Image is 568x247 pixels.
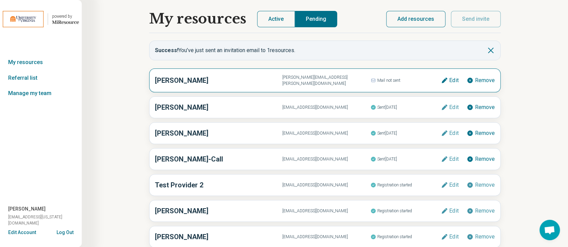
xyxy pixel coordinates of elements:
span: Mail not sent [370,76,441,85]
h3: [PERSON_NAME] [155,232,282,242]
span: Remove [475,234,495,240]
span: [PERSON_NAME][EMAIL_ADDRESS][PERSON_NAME][DOMAIN_NAME] [282,74,370,87]
button: Remove [467,104,495,111]
span: Edit [449,105,458,110]
span: Edit [449,156,458,162]
span: [EMAIL_ADDRESS][DOMAIN_NAME] [282,156,370,162]
button: Edit [441,207,458,214]
div: Open chat [539,220,560,240]
button: Remove [467,130,495,137]
img: University of Virginia [3,11,44,27]
h3: [PERSON_NAME] [155,75,282,86]
button: Remove [467,182,495,188]
button: Edit [441,233,458,240]
span: Remove [475,182,495,188]
h3: [PERSON_NAME] [155,102,282,112]
button: Edit [441,130,458,137]
h3: [PERSON_NAME]-Call [155,154,282,164]
span: Registration started [370,232,441,241]
span: Sent [DATE] [370,129,441,138]
a: University of Virginiapowered by [3,11,79,27]
h3: [PERSON_NAME] [155,128,282,138]
span: [EMAIL_ADDRESS][US_STATE][DOMAIN_NAME] [8,214,82,226]
span: Edit [449,182,458,188]
button: Log Out [57,229,74,234]
span: Remove [475,156,495,162]
span: Remove [475,78,495,83]
span: [EMAIL_ADDRESS][DOMAIN_NAME] [282,104,370,110]
button: Edit [441,182,458,188]
span: Registration started [370,181,441,189]
button: Active [257,11,295,27]
span: Remove [475,130,495,136]
button: Remove [467,156,495,163]
h3: Test Provider 2 [155,180,282,190]
span: Edit [449,78,458,83]
button: Edit [441,77,458,84]
button: Remove [467,233,495,240]
span: Remove [475,105,495,110]
h3: [PERSON_NAME] [155,206,282,216]
button: Pending [295,11,337,27]
button: Edit [441,156,458,163]
h1: My resources [149,11,246,27]
div: powered by [52,13,79,19]
button: Remove [467,207,495,214]
span: [EMAIL_ADDRESS][DOMAIN_NAME] [282,182,370,188]
span: Edit [449,208,458,214]
span: Sent [DATE] [370,103,441,112]
span: Edit [449,130,458,136]
p: You’ve just sent an invitation email to 1 resources. [155,46,295,55]
span: [EMAIL_ADDRESS][DOMAIN_NAME] [282,130,370,136]
span: Sent [DATE] [370,155,441,164]
button: Remove [467,77,495,84]
button: Send invite [451,11,501,27]
button: Edit Account [8,229,36,236]
span: [EMAIL_ADDRESS][DOMAIN_NAME] [282,234,370,240]
span: Registration started [370,206,441,215]
span: [PERSON_NAME] [8,205,46,213]
span: Edit [449,234,458,240]
button: Add resources [386,11,445,27]
b: Success! [155,47,178,53]
span: [EMAIL_ADDRESS][DOMAIN_NAME] [282,208,370,214]
span: Remove [475,208,495,214]
button: Edit [441,104,458,111]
